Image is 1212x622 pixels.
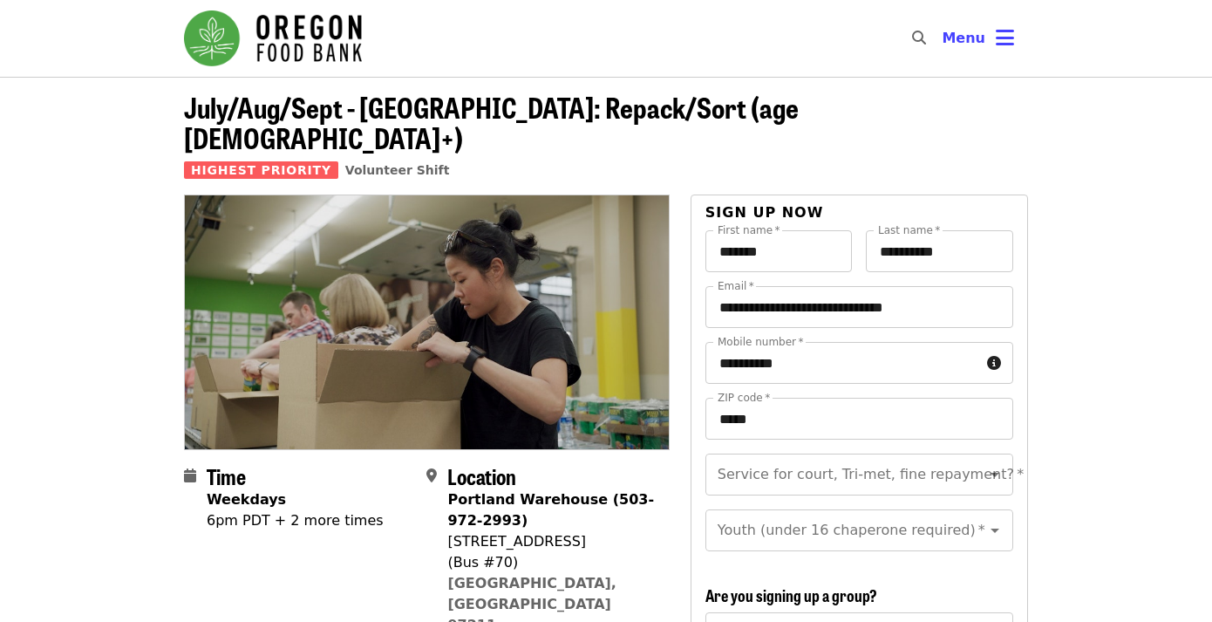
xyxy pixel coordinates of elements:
[207,491,286,508] strong: Weekdays
[184,10,362,66] img: Oregon Food Bank - Home
[184,86,799,158] span: July/Aug/Sept - [GEOGRAPHIC_DATA]: Repack/Sort (age [DEMOGRAPHIC_DATA]+)
[942,30,985,46] span: Menu
[996,25,1014,51] i: bars icon
[878,225,940,236] label: Last name
[447,491,654,529] strong: Portland Warehouse (503-972-2993)
[447,531,655,552] div: [STREET_ADDRESS]
[184,161,338,179] span: Highest Priority
[185,195,669,448] img: July/Aug/Sept - Portland: Repack/Sort (age 8+) organized by Oregon Food Bank
[447,461,516,491] span: Location
[718,393,770,403] label: ZIP code
[983,518,1007,543] button: Open
[705,204,824,221] span: Sign up now
[447,552,655,573] div: (Bus #70)
[345,163,450,177] a: Volunteer Shift
[207,510,384,531] div: 6pm PDT + 2 more times
[983,462,1007,487] button: Open
[705,584,877,606] span: Are you signing up a group?
[705,286,1013,328] input: Email
[705,230,853,272] input: First name
[718,281,754,291] label: Email
[866,230,1013,272] input: Last name
[912,30,926,46] i: search icon
[987,355,1001,372] i: circle-info icon
[936,17,950,59] input: Search
[705,398,1013,440] input: ZIP code
[718,337,803,347] label: Mobile number
[184,468,196,484] i: calendar icon
[426,468,437,484] i: map-marker-alt icon
[705,342,980,384] input: Mobile number
[928,17,1028,59] button: Toggle account menu
[207,461,246,491] span: Time
[718,225,780,236] label: First name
